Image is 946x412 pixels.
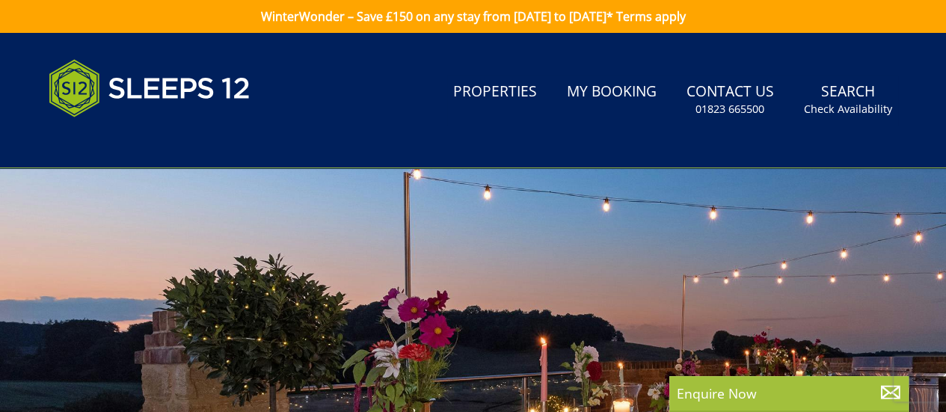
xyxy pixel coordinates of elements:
[804,102,892,117] small: Check Availability
[41,135,198,147] iframe: Customer reviews powered by Trustpilot
[695,102,764,117] small: 01823 665500
[49,51,251,126] img: Sleeps 12
[798,76,898,124] a: SearchCheck Availability
[561,76,663,109] a: My Booking
[681,76,780,124] a: Contact Us01823 665500
[447,76,543,109] a: Properties
[677,384,901,403] p: Enquire Now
